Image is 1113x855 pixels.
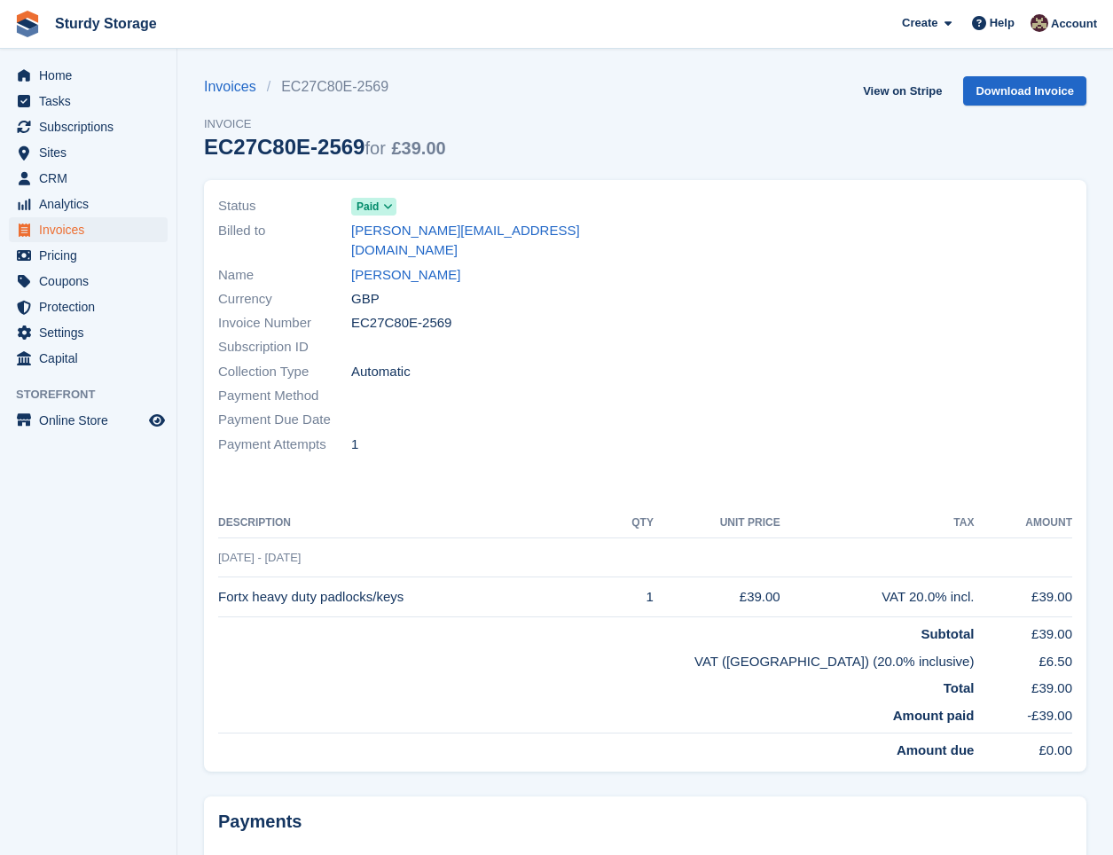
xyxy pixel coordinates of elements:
[351,435,358,455] span: 1
[218,509,607,537] th: Description
[204,115,446,133] span: Invoice
[39,192,145,216] span: Analytics
[218,196,351,216] span: Status
[14,11,41,37] img: stora-icon-8386f47178a22dfd0bd8f6a31ec36ba5ce8667c1dd55bd0f319d3a0aa187defe.svg
[39,114,145,139] span: Subscriptions
[974,617,1072,645] td: £39.00
[9,192,168,216] a: menu
[48,9,164,38] a: Sturdy Storage
[897,742,975,757] strong: Amount due
[974,671,1072,699] td: £39.00
[1031,14,1048,32] img: Sue Cadwaladr
[974,577,1072,617] td: £39.00
[218,221,351,261] span: Billed to
[39,294,145,319] span: Protection
[351,289,380,310] span: GBP
[9,89,168,114] a: menu
[974,509,1072,537] th: Amount
[351,265,460,286] a: [PERSON_NAME]
[9,140,168,165] a: menu
[902,14,937,32] span: Create
[9,320,168,345] a: menu
[9,243,168,268] a: menu
[9,63,168,88] a: menu
[146,410,168,431] a: Preview store
[218,551,301,564] span: [DATE] - [DATE]
[607,509,654,537] th: QTY
[357,199,379,215] span: Paid
[351,221,635,261] a: [PERSON_NAME][EMAIL_ADDRESS][DOMAIN_NAME]
[218,313,351,333] span: Invoice Number
[364,138,385,158] span: for
[39,166,145,191] span: CRM
[39,89,145,114] span: Tasks
[9,346,168,371] a: menu
[9,114,168,139] a: menu
[218,289,351,310] span: Currency
[990,14,1015,32] span: Help
[39,408,145,433] span: Online Store
[218,811,1072,833] h2: Payments
[39,140,145,165] span: Sites
[9,408,168,433] a: menu
[39,63,145,88] span: Home
[856,76,949,106] a: View on Stripe
[39,217,145,242] span: Invoices
[9,294,168,319] a: menu
[39,320,145,345] span: Settings
[204,76,267,98] a: Invoices
[218,577,607,617] td: Fortx heavy duty padlocks/keys
[218,337,351,357] span: Subscription ID
[39,269,145,294] span: Coupons
[607,577,654,617] td: 1
[654,509,780,537] th: Unit Price
[218,645,974,672] td: VAT ([GEOGRAPHIC_DATA]) (20.0% inclusive)
[893,708,975,723] strong: Amount paid
[9,269,168,294] a: menu
[391,138,445,158] span: £39.00
[9,217,168,242] a: menu
[204,76,446,98] nav: breadcrumbs
[204,135,446,159] div: EC27C80E-2569
[351,313,451,333] span: EC27C80E-2569
[780,509,975,537] th: Tax
[654,577,780,617] td: £39.00
[218,362,351,382] span: Collection Type
[9,166,168,191] a: menu
[16,386,176,404] span: Storefront
[921,626,974,641] strong: Subtotal
[351,196,396,216] a: Paid
[780,587,975,608] div: VAT 20.0% incl.
[974,645,1072,672] td: £6.50
[1051,15,1097,33] span: Account
[218,386,351,406] span: Payment Method
[351,362,411,382] span: Automatic
[218,435,351,455] span: Payment Attempts
[974,733,1072,761] td: £0.00
[39,346,145,371] span: Capital
[944,680,975,695] strong: Total
[39,243,145,268] span: Pricing
[218,410,351,430] span: Payment Due Date
[974,699,1072,733] td: -£39.00
[218,265,351,286] span: Name
[963,76,1086,106] a: Download Invoice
